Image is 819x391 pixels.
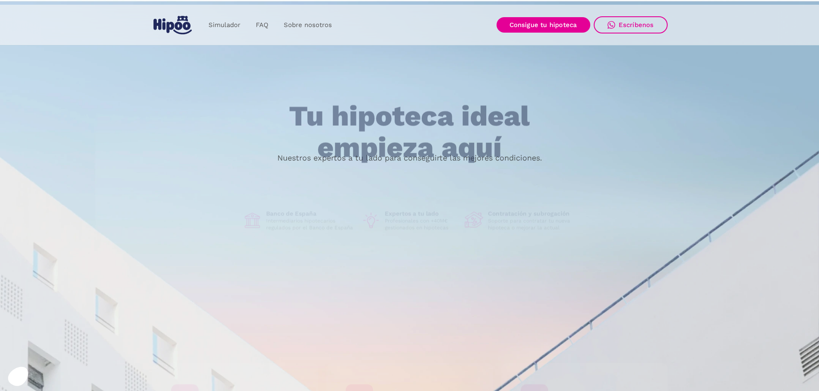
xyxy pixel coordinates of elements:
a: Sobre nosotros [276,17,340,33]
h1: Contratación y subrogación [488,210,577,218]
a: home [152,12,194,38]
p: Intermediarios hipotecarios regulados por el Banco de España [266,218,355,231]
a: Simulador [201,17,248,33]
h1: Expertos a tu lado [385,210,458,218]
a: FAQ [248,17,276,33]
p: Soporte para contratar tu nueva hipoteca o mejorar la actual [488,218,577,231]
a: Escríbenos [594,16,668,33]
h1: Banco de España [266,210,355,218]
h1: Tu hipoteca ideal empieza aquí [246,101,572,163]
a: Consigue tu hipoteca [497,17,590,33]
div: Escríbenos [619,21,654,29]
